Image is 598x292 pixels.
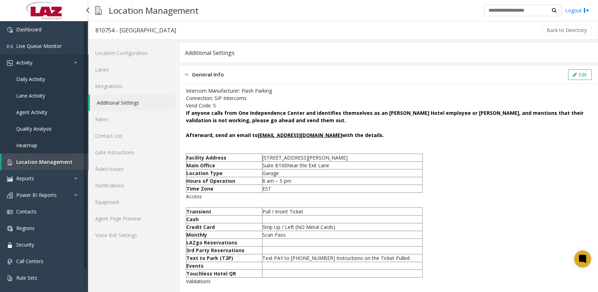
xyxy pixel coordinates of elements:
img: 'icon' [7,193,13,198]
font: If anyone calls from One Independence Center and identifies themselves as an [PERSON_NAME] Hotel ... [186,110,584,124]
img: 'icon' [7,27,13,33]
button: Edit [568,69,592,80]
span: Events [186,262,204,269]
span: Agent Activity [16,109,47,116]
span: Access [186,193,202,200]
span: Pull / Insert Ticket [262,208,303,215]
span: Main Office [186,162,215,169]
span: Reports [16,175,34,182]
a: Rules/Issues [88,161,176,177]
a: Integrations [88,78,176,94]
span: Hours of Operation [186,178,235,184]
span: Live Queue Monitor [16,43,62,49]
span: Heatmap [16,142,37,149]
span: Power BI Reports [16,192,57,198]
span: Monthly [186,231,207,238]
a: Logout [565,7,589,14]
a: Voice Bot Settings [88,227,176,243]
font: Afterward, send an email to with the details. [186,132,384,138]
span: Location Type [186,170,223,176]
p: Vend Code: 5 [186,102,592,109]
img: 'icon' [7,160,13,165]
span: 8 am – 5 pm [262,178,291,184]
a: Gate Instructions [88,144,176,161]
span: Location Management [16,159,73,165]
span: Contacts [16,208,37,215]
span: [STREET_ADDRESS][PERSON_NAME] [262,154,348,161]
span: Touchless Hotel QR [186,270,236,277]
a: Agent Page Preview [88,210,176,227]
img: 'icon' [7,226,13,231]
a: Equipment [88,194,176,210]
span: Text PAY to [PHONE_NUMBER] Instructions on the Ticket Pulled [262,255,410,261]
img: 'icon' [7,44,13,49]
a: Additional Settings [90,94,176,111]
span: Regions [16,225,35,231]
img: logout [584,7,589,14]
span: Rule Sets [16,274,37,281]
a: Notifications [88,177,176,194]
p: Intercom Manufacturer: Flash Parking [186,87,592,94]
span: Call Centers [16,258,43,265]
div: 810754 - [GEOGRAPHIC_DATA] [95,26,176,35]
span: Garage [262,170,279,176]
img: 'icon' [7,209,13,215]
img: 'icon' [7,259,13,265]
span: Text to Park (T2P) [186,255,233,261]
span: Suite B100Near the Exit Lane [262,162,329,169]
span: Dashboard [16,26,42,33]
a: Rates [88,111,176,128]
span: Activity [16,59,32,66]
span: Credit Card [186,224,215,230]
img: opened [185,70,188,79]
span: Lane Activity [16,92,45,99]
span: Daily Activity [16,76,45,82]
span: Validations [186,278,211,285]
span: Quality Analysis [16,125,52,132]
span: Strip Up / Left (NO Metal Cards) [262,224,335,230]
span: General Info [192,70,224,79]
u: [EMAIL_ADDRESS][DOMAIN_NAME] [258,132,342,138]
div: Additional Settings [185,48,235,57]
span: Facility Address [186,154,226,161]
span: Scan Pass [262,231,286,238]
button: Back to Directory [542,25,591,36]
span: Cash [186,216,199,223]
span: EST [262,185,271,192]
span: LAZgo Reservations [186,239,237,246]
a: Lanes [88,61,176,78]
a: Location Management [1,154,88,170]
a: Contact List [88,128,176,144]
p: Connection: SIP Intercoms [186,94,592,102]
span: Time Zone [186,185,213,192]
a: Location Configuration [88,45,176,61]
img: pageIcon [95,2,102,19]
img: 'icon' [7,60,13,66]
img: 'icon' [7,176,13,182]
img: 'icon' [7,242,13,248]
span: 3rd Party Reservations [186,247,244,254]
span: Transient [186,208,211,215]
span: Security [16,241,34,248]
img: 'icon' [7,275,13,281]
h3: Location Management [105,2,202,19]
